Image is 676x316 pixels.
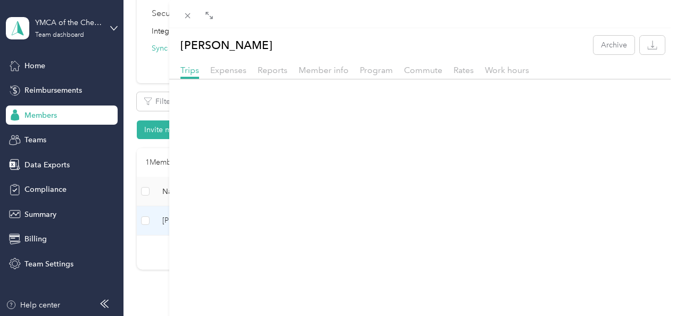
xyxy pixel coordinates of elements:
[454,65,474,75] span: Rates
[180,36,273,54] p: [PERSON_NAME]
[485,65,529,75] span: Work hours
[180,65,199,75] span: Trips
[360,65,393,75] span: Program
[258,65,287,75] span: Reports
[404,65,442,75] span: Commute
[210,65,246,75] span: Expenses
[299,65,349,75] span: Member info
[616,256,676,316] iframe: Everlance-gr Chat Button Frame
[593,36,634,54] button: Archive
